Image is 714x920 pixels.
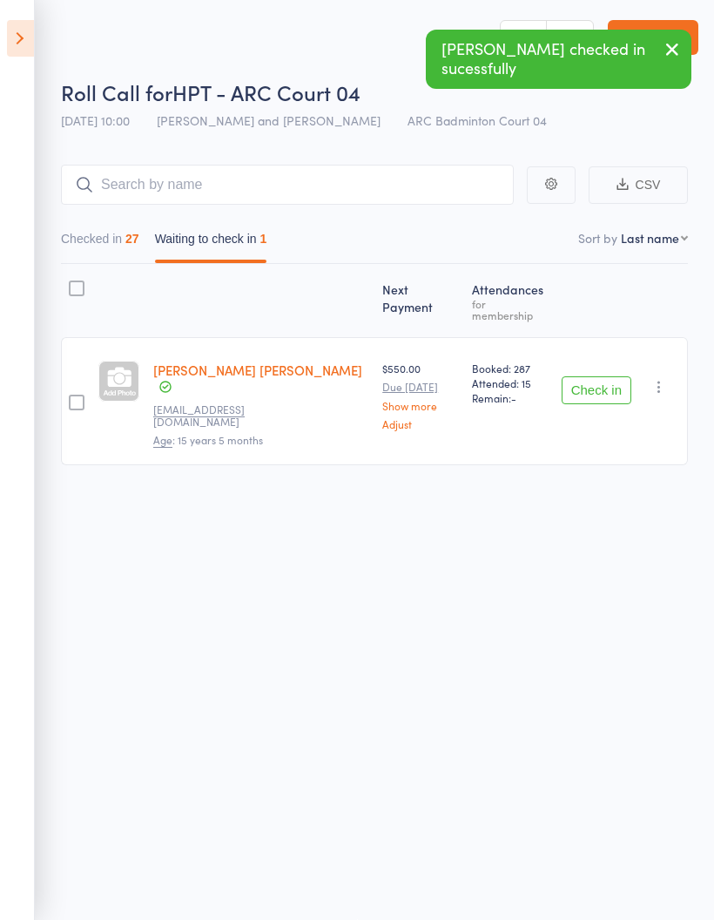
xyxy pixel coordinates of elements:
span: Roll Call for [61,78,172,106]
div: 1 [260,232,267,246]
span: ARC Badminton Court 04 [408,112,547,129]
span: Attended: 15 [472,375,548,390]
button: Check in [562,376,631,404]
div: 27 [125,232,139,246]
div: Last name [621,229,679,247]
a: [PERSON_NAME] [PERSON_NAME] [153,361,362,379]
span: Booked: 287 [472,361,548,375]
small: vijsek@yahoo.com [153,403,266,429]
div: Next Payment [375,272,465,329]
a: Show more [382,400,458,411]
a: Adjust [382,418,458,430]
span: - [511,390,516,405]
div: $550.00 [382,361,458,430]
span: [PERSON_NAME] and [PERSON_NAME] [157,112,381,129]
label: Sort by [578,229,617,247]
div: for membership [472,298,548,321]
span: : 15 years 5 months [153,432,263,448]
small: Due [DATE] [382,381,458,393]
span: Remain: [472,390,548,405]
input: Search by name [61,165,514,205]
button: Waiting to check in1 [155,223,267,263]
div: Atten­dances [465,272,555,329]
span: [DATE] 10:00 [61,112,130,129]
button: Checked in27 [61,223,139,263]
span: HPT - ARC Court 04 [172,78,360,106]
div: [PERSON_NAME] checked in sucessfully [426,30,691,89]
a: Exit roll call [608,20,698,55]
button: CSV [589,166,688,204]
